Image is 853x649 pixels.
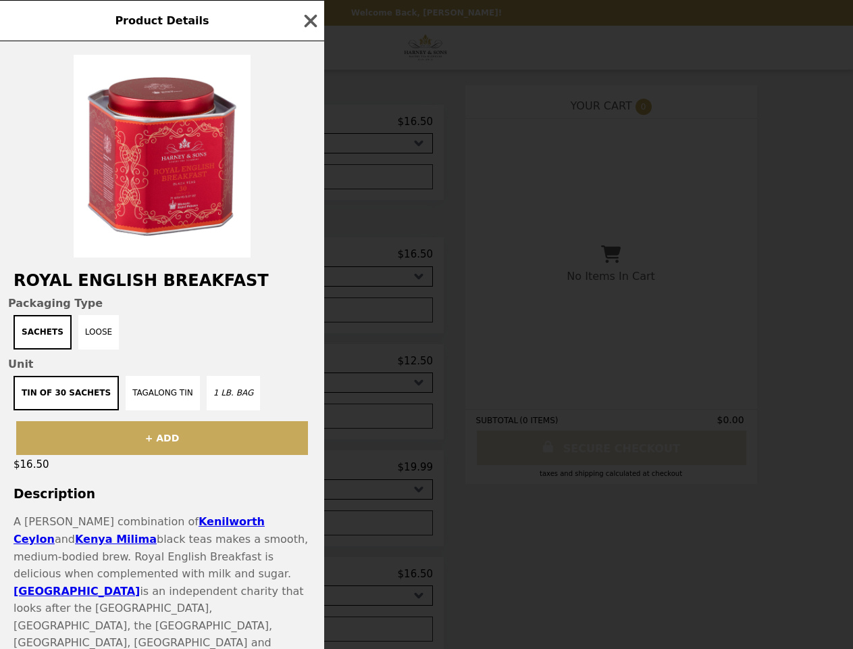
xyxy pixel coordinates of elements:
span: Product Details [115,14,209,27]
span: Packaging Type [8,297,316,310]
p: A [PERSON_NAME] combination of and black teas makes a smooth, medium-bodied brew. Royal English B... [14,513,311,582]
button: + ADD [16,421,308,455]
a: [GEOGRAPHIC_DATA] [14,585,140,598]
a: Kenilworth Ceylon [14,515,265,546]
button: Sachets [14,315,72,350]
button: 1 lb. Bag [207,376,261,410]
span: harity t [247,585,286,598]
span: Unit [8,358,316,370]
button: Tin of 30 Sachets [14,376,119,410]
span: n independent c [159,585,247,598]
img: Sachets / Tin of 30 Sachets [74,55,251,258]
a: Kenya Milima [75,533,157,546]
span: is a [14,585,159,598]
button: Loose [78,315,119,350]
button: Tagalong Tin [126,376,200,410]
